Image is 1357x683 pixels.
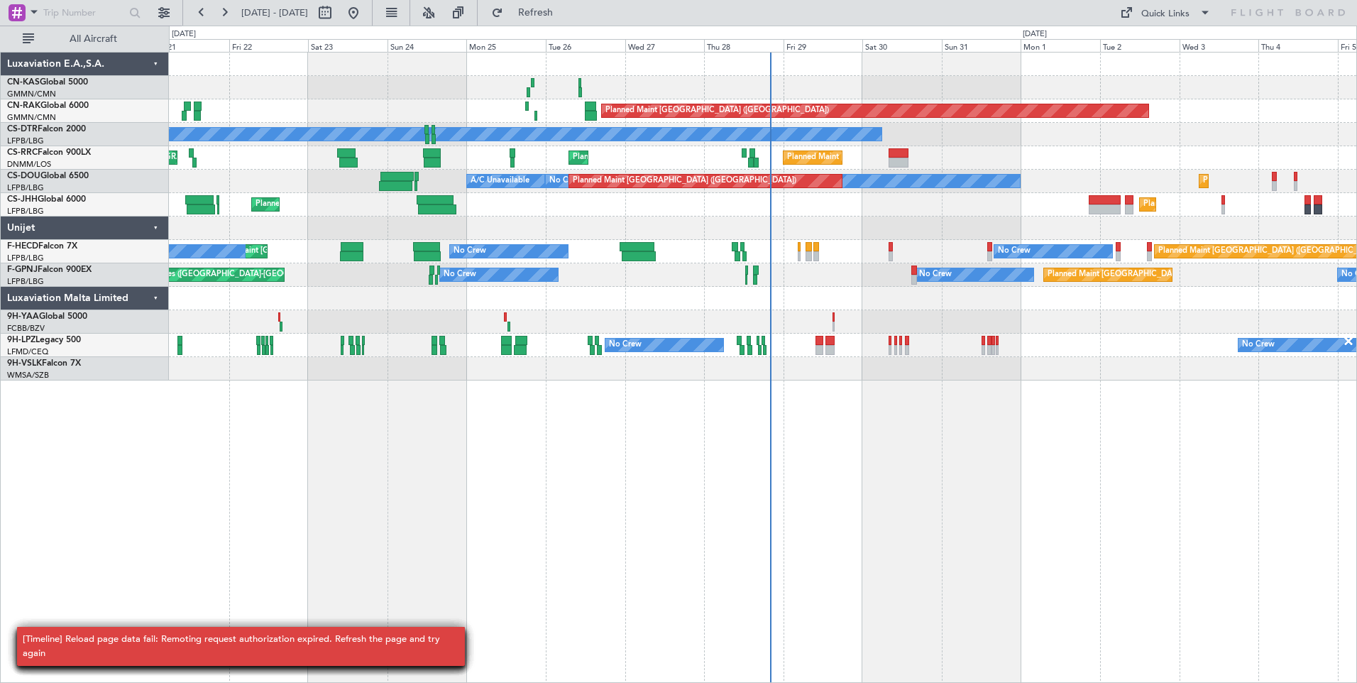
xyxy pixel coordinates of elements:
span: CS-RRC [7,148,38,157]
div: Fri 29 [784,39,863,52]
a: GMMN/CMN [7,89,56,99]
input: Trip Number [43,2,125,23]
div: Mon 25 [466,39,546,52]
a: LFPB/LBG [7,206,44,217]
button: Refresh [485,1,570,24]
div: Planned Maint [GEOGRAPHIC_DATA] ([GEOGRAPHIC_DATA]) [573,170,796,192]
div: A/C Unavailable [471,170,529,192]
a: LFPB/LBG [7,276,44,287]
a: CS-DTRFalcon 2000 [7,125,86,133]
div: Wed 3 [1180,39,1259,52]
div: Planned Maint [GEOGRAPHIC_DATA] ([GEOGRAPHIC_DATA]) [573,147,796,168]
div: AOG Maint Hyères ([GEOGRAPHIC_DATA]-[GEOGRAPHIC_DATA]) [107,264,347,285]
div: No Crew [444,264,476,285]
a: CS-DOUGlobal 6500 [7,172,89,180]
span: F-GPNJ [7,266,38,274]
a: F-GPNJFalcon 900EX [7,266,92,274]
span: Refresh [506,8,566,18]
span: [DATE] - [DATE] [241,6,308,19]
span: All Aircraft [37,34,150,44]
span: F-HECD [7,242,38,251]
span: CN-RAK [7,102,40,110]
a: 9H-YAAGlobal 5000 [7,312,87,321]
span: 9H-VSLK [7,359,42,368]
a: CS-RRCFalcon 900LX [7,148,91,157]
div: Quick Links [1141,7,1190,21]
a: 9H-VSLKFalcon 7X [7,359,81,368]
div: Planned Maint [GEOGRAPHIC_DATA] ([GEOGRAPHIC_DATA]) [256,194,479,215]
a: FCBB/BZV [7,323,45,334]
div: Thu 21 [150,39,229,52]
div: No Crew [549,170,582,192]
span: CS-JHH [7,195,38,204]
div: Fri 22 [229,39,309,52]
div: Thu 4 [1258,39,1338,52]
a: CN-KASGlobal 5000 [7,78,88,87]
div: Sat 30 [862,39,942,52]
div: [DATE] [172,28,196,40]
a: DNMM/LOS [7,159,51,170]
a: 9H-LPZLegacy 500 [7,336,81,344]
a: LFPB/LBG [7,182,44,193]
a: LFPB/LBG [7,136,44,146]
div: Planned Maint [GEOGRAPHIC_DATA] ([GEOGRAPHIC_DATA]) [1048,264,1271,285]
div: No Crew [609,334,642,356]
a: CS-JHHGlobal 6000 [7,195,86,204]
span: 9H-LPZ [7,336,35,344]
div: Sun 31 [942,39,1021,52]
a: LFPB/LBG [7,253,44,263]
div: No Crew [919,264,952,285]
span: CS-DOU [7,172,40,180]
div: Mon 1 [1021,39,1100,52]
div: Wed 27 [625,39,705,52]
div: Sun 24 [388,39,467,52]
span: CN-KAS [7,78,40,87]
a: F-HECDFalcon 7X [7,242,77,251]
div: Thu 28 [704,39,784,52]
div: Planned Maint [GEOGRAPHIC_DATA] ([GEOGRAPHIC_DATA]) [605,100,829,121]
a: LFMD/CEQ [7,346,48,357]
a: GMMN/CMN [7,112,56,123]
div: No Crew [1242,334,1275,356]
div: Tue 2 [1100,39,1180,52]
a: CN-RAKGlobal 6000 [7,102,89,110]
span: 9H-YAA [7,312,39,321]
span: CS-DTR [7,125,38,133]
button: All Aircraft [16,28,154,50]
div: Tue 26 [546,39,625,52]
div: No Crew [454,241,486,262]
div: Sat 23 [308,39,388,52]
div: [DATE] [1023,28,1047,40]
div: [Timeline] Reload page data fail: Remoting request authorization expired. Refresh the page and tr... [23,633,444,660]
a: WMSA/SZB [7,370,49,381]
div: Planned Maint [GEOGRAPHIC_DATA] ([GEOGRAPHIC_DATA]) [787,147,1011,168]
div: No Crew [998,241,1031,262]
button: Quick Links [1113,1,1218,24]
